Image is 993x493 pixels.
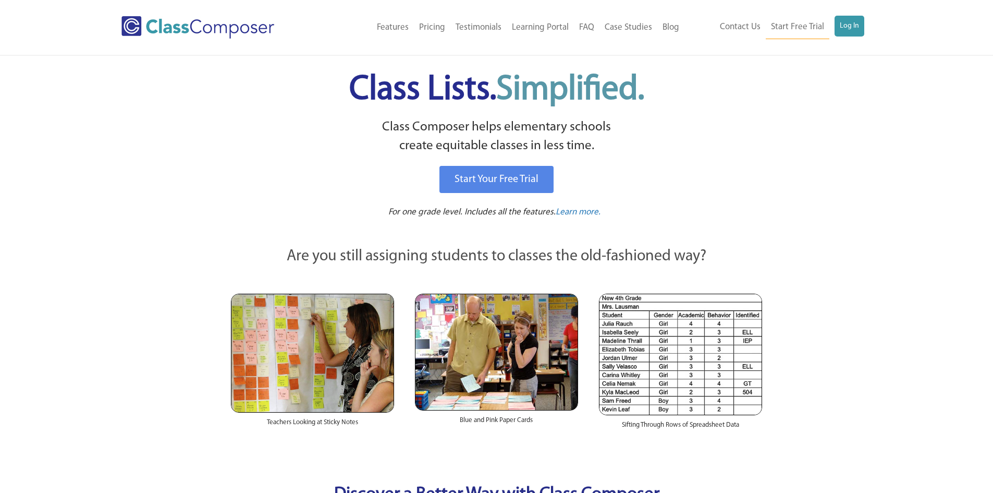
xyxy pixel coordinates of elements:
a: Contact Us [715,16,766,39]
a: Pricing [414,16,450,39]
a: Learn more. [556,206,600,219]
a: Log In [835,16,864,37]
span: Learn more. [556,208,600,217]
img: Blue and Pink Paper Cards [415,294,578,410]
img: Class Composer [121,16,274,39]
span: For one grade level. Includes all the features. [388,208,556,217]
nav: Header Menu [684,16,864,39]
span: Start Your Free Trial [455,174,538,185]
a: Features [372,16,414,39]
a: FAQ [574,16,599,39]
span: Simplified. [496,73,644,107]
nav: Header Menu [317,16,684,39]
div: Blue and Pink Paper Cards [415,411,578,436]
a: Start Free Trial [766,16,829,39]
a: Learning Portal [507,16,574,39]
img: Teachers Looking at Sticky Notes [231,294,394,413]
div: Teachers Looking at Sticky Notes [231,413,394,438]
span: Class Lists. [349,73,644,107]
a: Case Studies [599,16,657,39]
p: Are you still assigning students to classes the old-fashioned way? [231,245,763,268]
div: Sifting Through Rows of Spreadsheet Data [599,415,762,440]
a: Testimonials [450,16,507,39]
img: Spreadsheets [599,294,762,415]
p: Class Composer helps elementary schools create equitable classes in less time. [229,118,764,156]
a: Blog [657,16,684,39]
a: Start Your Free Trial [439,166,554,193]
